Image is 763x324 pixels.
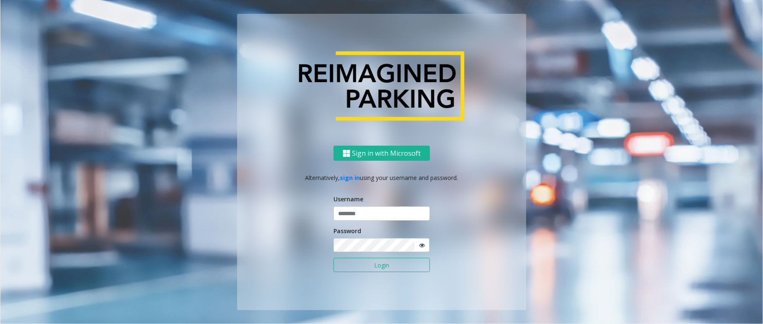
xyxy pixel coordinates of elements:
button: Sign in with Microsoft [334,146,430,161]
label: Username [334,195,363,203]
button: Login [334,258,430,272]
label: Password [334,226,361,235]
p: Alternatively, using your username and password. [246,173,518,182]
a: sign in [340,174,360,182]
